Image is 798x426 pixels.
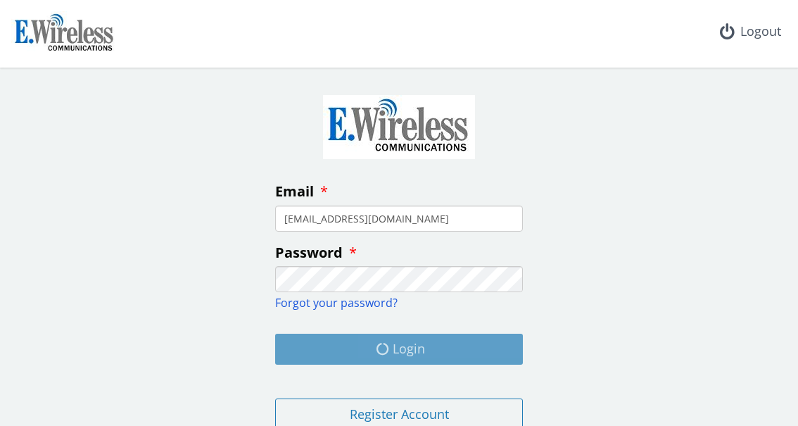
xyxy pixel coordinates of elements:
[275,295,398,311] a: Forgot your password?
[275,206,523,232] input: enter your email address
[275,334,523,365] button: Login
[275,182,314,201] span: Email
[275,243,343,262] span: Password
